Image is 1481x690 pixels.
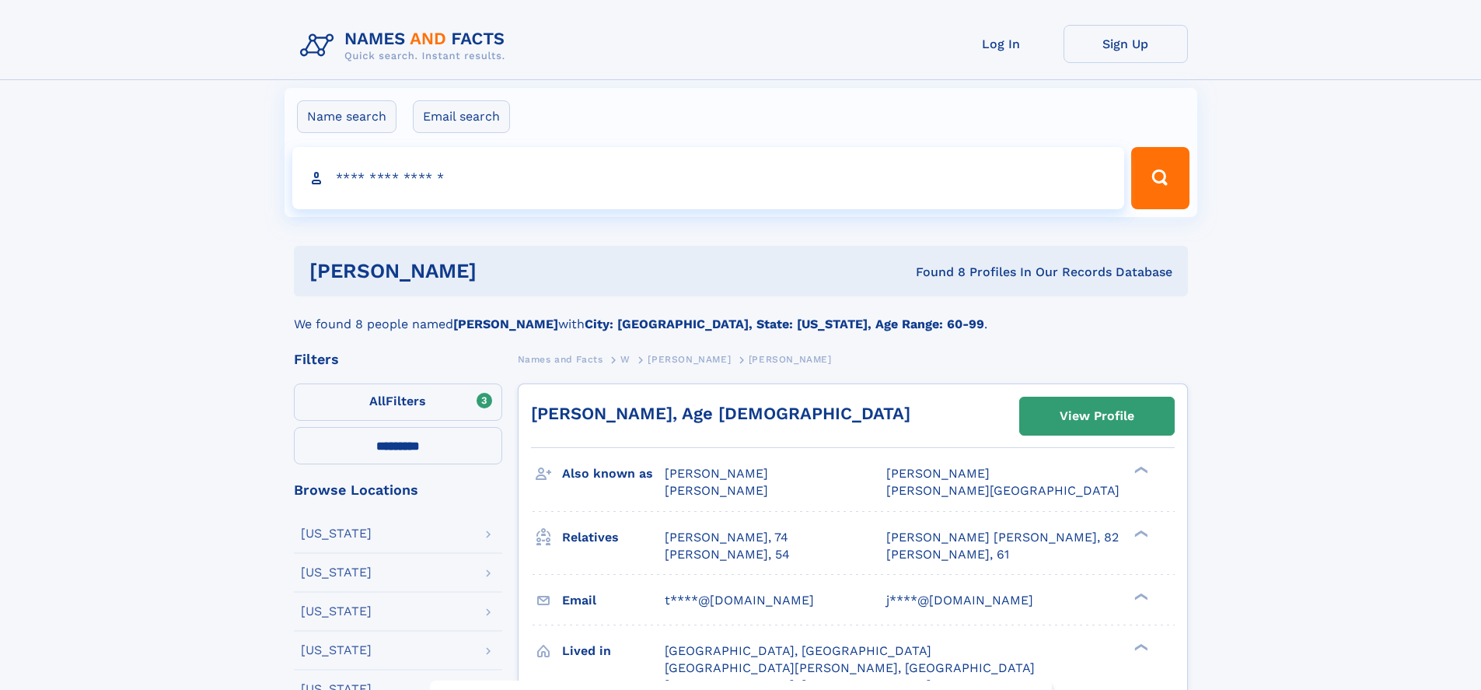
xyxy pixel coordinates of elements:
[620,349,630,369] a: W
[886,466,990,481] span: [PERSON_NAME]
[1064,25,1188,63] a: Sign Up
[301,644,372,657] div: [US_STATE]
[518,349,603,369] a: Names and Facts
[696,264,1172,281] div: Found 8 Profiles In Our Records Database
[1130,465,1149,475] div: ❯
[665,529,788,546] a: [PERSON_NAME], 74
[665,546,790,563] a: [PERSON_NAME], 54
[1020,398,1174,435] a: View Profile
[1130,642,1149,652] div: ❯
[301,527,372,540] div: [US_STATE]
[1060,398,1134,434] div: View Profile
[292,147,1125,209] input: search input
[562,461,665,487] h3: Also known as
[648,349,731,369] a: [PERSON_NAME]
[531,404,910,423] a: [PERSON_NAME], Age [DEMOGRAPHIC_DATA]
[886,529,1119,546] a: [PERSON_NAME] [PERSON_NAME], 82
[620,354,630,365] span: W
[413,100,510,133] label: Email search
[297,100,396,133] label: Name search
[562,587,665,614] h3: Email
[1131,147,1189,209] button: Search Button
[665,466,768,481] span: [PERSON_NAME]
[301,566,372,579] div: [US_STATE]
[562,524,665,551] h3: Relatives
[294,384,502,421] label: Filters
[648,354,731,365] span: [PERSON_NAME]
[1130,528,1149,538] div: ❯
[301,605,372,618] div: [US_STATE]
[939,25,1064,63] a: Log In
[749,354,832,365] span: [PERSON_NAME]
[294,25,518,67] img: Logo Names and Facts
[665,643,931,658] span: [GEOGRAPHIC_DATA], [GEOGRAPHIC_DATA]
[369,394,386,408] span: All
[294,296,1188,334] div: We found 8 people named with .
[309,261,697,281] h1: [PERSON_NAME]
[665,660,1035,675] span: [GEOGRAPHIC_DATA][PERSON_NAME], [GEOGRAPHIC_DATA]
[294,483,502,497] div: Browse Locations
[886,483,1119,498] span: [PERSON_NAME][GEOGRAPHIC_DATA]
[665,483,768,498] span: [PERSON_NAME]
[562,638,665,664] h3: Lived in
[886,546,1009,563] a: [PERSON_NAME], 61
[294,352,502,366] div: Filters
[453,317,558,331] b: [PERSON_NAME]
[585,317,984,331] b: City: [GEOGRAPHIC_DATA], State: [US_STATE], Age Range: 60-99
[1130,591,1149,601] div: ❯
